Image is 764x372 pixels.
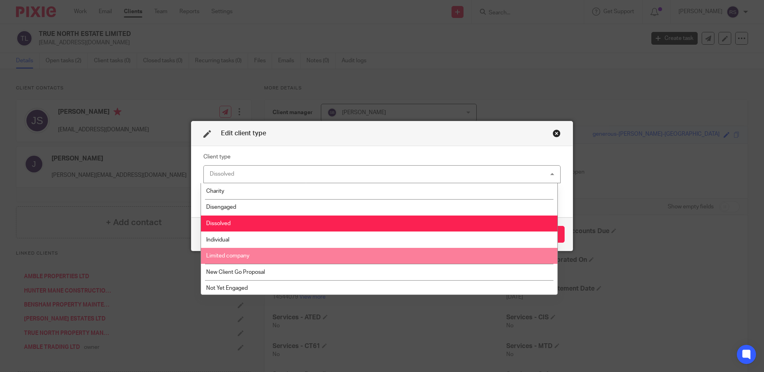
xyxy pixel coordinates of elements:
[553,129,561,137] div: Close this dialog window
[206,188,224,194] span: Charity
[221,130,266,137] span: Edit client type
[206,237,229,243] span: Individual
[210,171,234,177] div: Dissolved
[206,204,236,210] span: Disengaged
[206,269,265,275] span: New Client Go Proposal
[206,253,249,259] span: Limited company
[206,285,248,291] span: Not Yet Engaged
[203,153,231,161] label: Client type
[206,221,231,226] span: Dissolved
